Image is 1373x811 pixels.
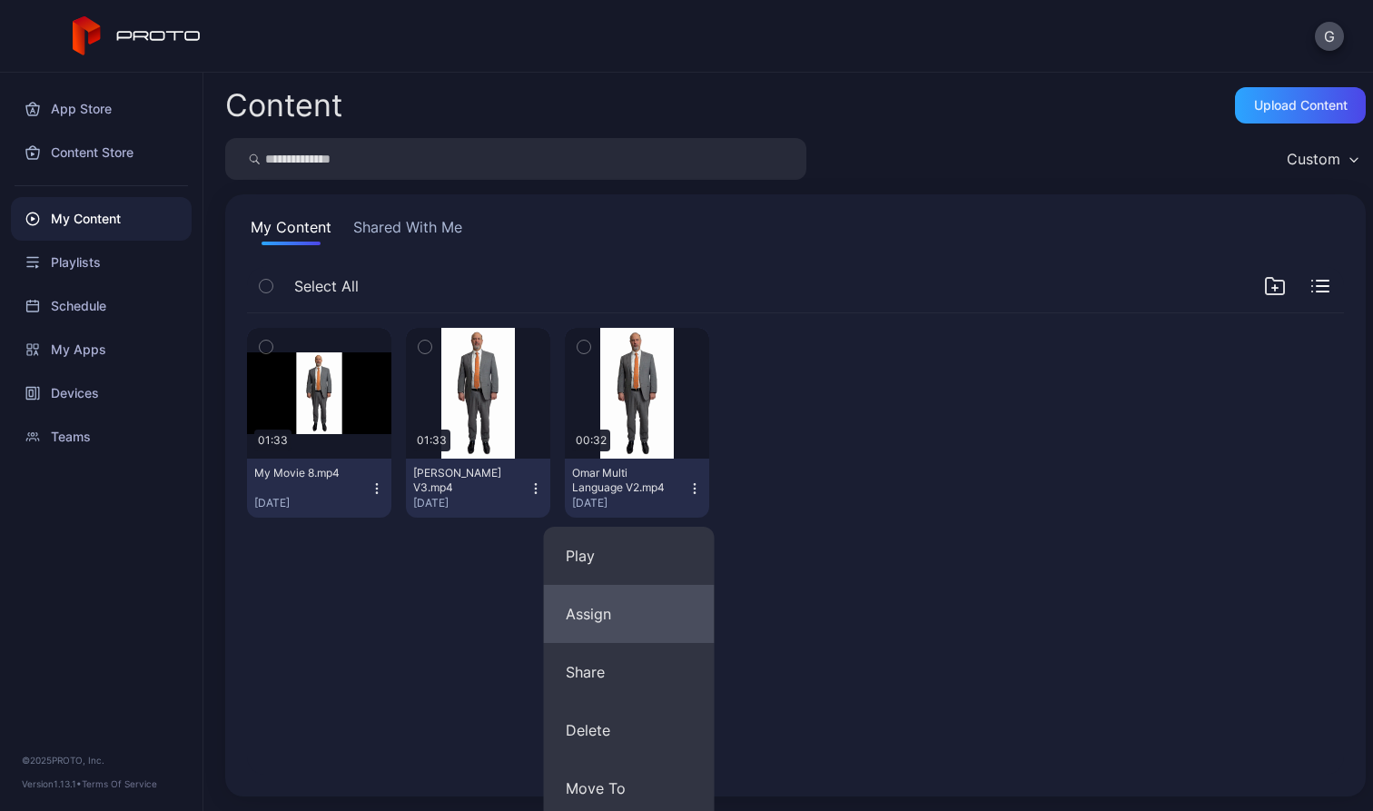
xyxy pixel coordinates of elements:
button: My Content [247,216,335,245]
a: Devices [11,371,192,415]
div: © 2025 PROTO, Inc. [22,753,181,767]
button: Shared With Me [350,216,466,245]
span: Version 1.13.1 • [22,778,82,789]
a: Content Store [11,131,192,174]
a: Teams [11,415,192,459]
button: Omar Multi Language V2.mp4[DATE] [565,459,709,518]
button: Delete [544,701,715,759]
div: [DATE] [254,496,370,510]
button: My Movie 8.mp4[DATE] [247,459,391,518]
a: Schedule [11,284,192,328]
button: Upload Content [1235,87,1366,124]
button: Play [544,527,715,585]
a: My Content [11,197,192,241]
div: Content [225,90,342,121]
button: G [1315,22,1344,51]
div: My Movie 8.mp4 [254,466,354,480]
button: [PERSON_NAME] V3.mp4[DATE] [406,459,550,518]
div: Omar Multi Language V2.mp4 [572,466,672,495]
span: Select All [294,275,359,297]
a: Playlists [11,241,192,284]
a: Terms Of Service [82,778,157,789]
div: Omar Pitch V3.mp4 [413,466,513,495]
div: [DATE] [572,496,687,510]
button: Assign [544,585,715,643]
a: My Apps [11,328,192,371]
button: Custom [1278,138,1366,180]
div: Custom [1287,150,1340,168]
a: App Store [11,87,192,131]
button: Share [544,643,715,701]
div: [DATE] [413,496,528,510]
div: Upload Content [1254,98,1348,113]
